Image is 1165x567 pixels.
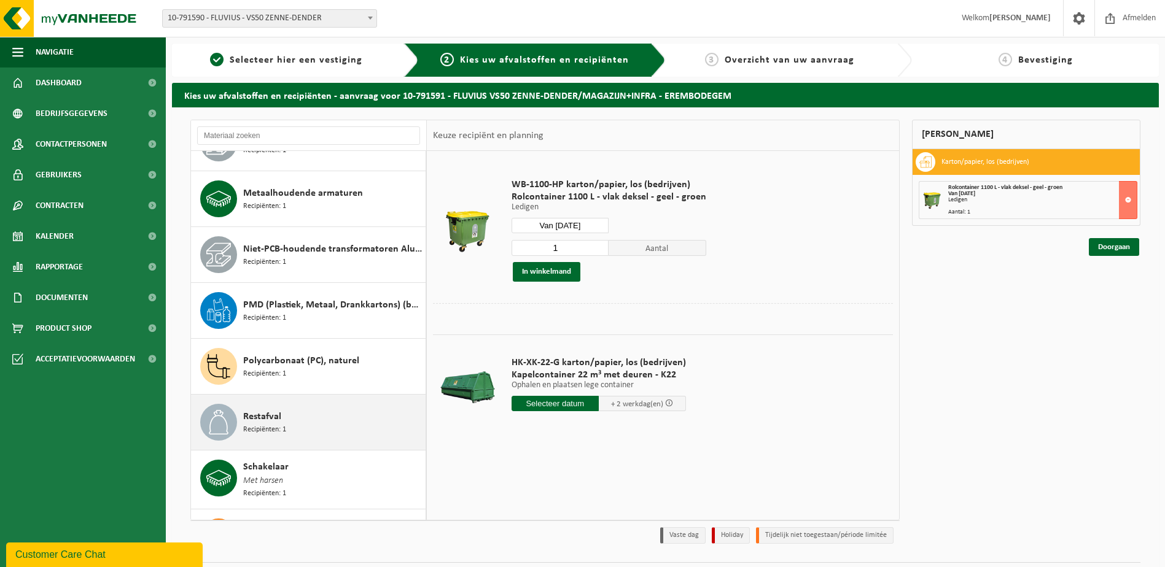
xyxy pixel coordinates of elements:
[36,129,107,160] span: Contactpersonen
[172,83,1159,107] h2: Kies uw afvalstoffen en recipiënten - aanvraag voor 10-791591 - FLUVIUS VS50 ZENNE-DENDER/MAGAZIJ...
[191,283,426,339] button: PMD (Plastiek, Metaal, Drankkartons) (bedrijven) Recipiënten: 1
[243,353,359,368] span: Polycarbonaat (PC), naturel
[191,227,426,283] button: Niet-PCB-houdende transformatoren Alu/Cu wikkelingen Recipiënten: 1
[999,53,1012,66] span: 4
[210,53,224,66] span: 1
[948,190,975,197] strong: Van [DATE]
[230,55,362,65] span: Selecteer hier een vestiging
[756,527,894,544] li: Tijdelijk niet toegestaan/période limitée
[243,186,363,201] span: Metaalhoudende armaturen
[609,240,706,256] span: Aantal
[243,256,286,268] span: Recipiënten: 1
[243,368,286,380] span: Recipiënten: 1
[191,171,426,227] button: Metaalhoudende armaturen Recipiënten: 1
[512,357,686,369] span: HK-XK-22-G karton/papier, los (bedrijven)
[36,252,83,282] span: Rapportage
[36,190,84,221] span: Contracten
[512,191,706,203] span: Rolcontainer 1100 L - vlak deksel - geel - groen
[705,53,719,66] span: 3
[512,203,706,212] p: Ledigen
[1018,55,1073,65] span: Bevestiging
[712,527,750,544] li: Holiday
[948,184,1062,191] span: Rolcontainer 1100 L - vlak deksel - geel - groen
[512,381,686,390] p: Ophalen en plaatsen lege container
[912,120,1140,149] div: [PERSON_NAME]
[6,540,205,567] iframe: chat widget
[989,13,1051,23] strong: [PERSON_NAME]
[36,221,74,252] span: Kalender
[36,98,107,129] span: Bedrijfsgegevens
[512,218,609,233] input: Selecteer datum
[611,400,663,408] span: + 2 werkdag(en)
[36,67,82,98] span: Dashboard
[513,262,580,282] button: In winkelmand
[948,197,1137,203] div: Ledigen
[243,424,286,436] span: Recipiënten: 1
[1089,238,1139,256] a: Doorgaan
[660,527,706,544] li: Vaste dag
[191,339,426,395] button: Polycarbonaat (PC), naturel Recipiënten: 1
[162,9,377,28] span: 10-791590 - FLUVIUS - VS50 ZENNE-DENDER
[243,298,423,312] span: PMD (Plastiek, Metaal, Drankkartons) (bedrijven)
[460,55,629,65] span: Kies uw afvalstoffen en recipiënten
[243,242,423,256] span: Niet-PCB-houdende transformatoren Alu/Cu wikkelingen
[725,55,854,65] span: Overzicht van uw aanvraag
[36,160,82,190] span: Gebruikers
[243,409,281,424] span: Restafval
[941,152,1029,172] h3: Karton/papier, los (bedrijven)
[197,126,420,145] input: Materiaal zoeken
[243,312,286,324] span: Recipiënten: 1
[440,53,454,66] span: 2
[512,179,706,191] span: WB-1100-HP karton/papier, los (bedrijven)
[36,344,135,374] span: Acceptatievoorwaarden
[36,313,92,344] span: Product Shop
[178,53,394,67] a: 1Selecteer hier een vestiging
[243,488,286,499] span: Recipiënten: 1
[243,474,283,488] span: Met harsen
[512,396,599,411] input: Selecteer datum
[191,395,426,450] button: Restafval Recipiënten: 1
[243,201,286,212] span: Recipiënten: 1
[163,10,376,27] span: 10-791590 - FLUVIUS - VS50 ZENNE-DENDER
[36,37,74,67] span: Navigatie
[427,120,550,151] div: Keuze recipiënt en planning
[36,282,88,313] span: Documenten
[191,450,426,509] button: Schakelaar Met harsen Recipiënten: 1
[948,209,1137,215] div: Aantal: 1
[243,460,289,474] span: Schakelaar
[512,369,686,381] span: Kapelcontainer 22 m³ met deuren - K22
